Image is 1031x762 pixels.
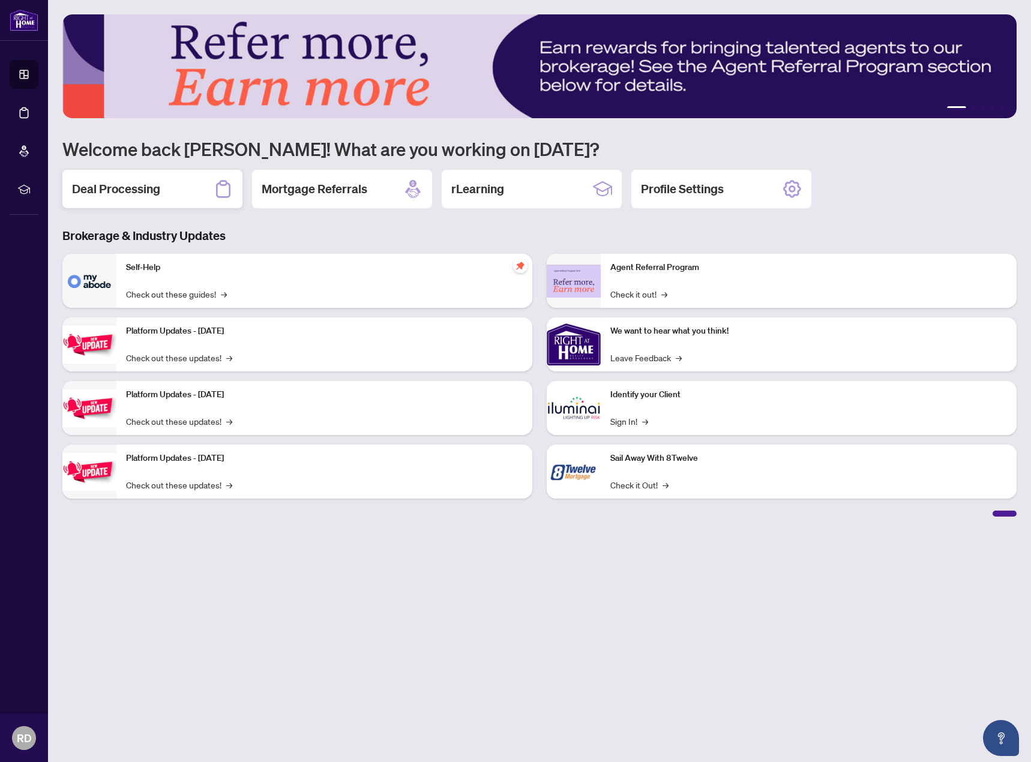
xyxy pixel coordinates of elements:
h2: Profile Settings [641,181,724,197]
a: Check it Out!→ [610,478,669,491]
a: Sign In!→ [610,415,648,428]
button: 1 [947,106,966,111]
img: logo [10,9,38,31]
p: Platform Updates - [DATE] [126,452,523,465]
img: Agent Referral Program [547,265,601,298]
span: → [661,287,667,301]
button: 5 [1000,106,1005,111]
a: Check out these updates!→ [126,478,232,491]
p: We want to hear what you think! [610,325,1007,338]
h2: Mortgage Referrals [262,181,367,197]
button: 2 [971,106,976,111]
a: Check out these updates!→ [126,415,232,428]
img: Slide 0 [62,14,1017,118]
a: Leave Feedback→ [610,351,682,364]
span: → [642,415,648,428]
img: Platform Updates - July 21, 2025 [62,326,116,364]
button: Open asap [983,720,1019,756]
a: Check it out!→ [610,287,667,301]
button: 3 [981,106,985,111]
h2: rLearning [451,181,504,197]
a: Check out these guides!→ [126,287,227,301]
img: We want to hear what you think! [547,317,601,371]
a: Check out these updates!→ [126,351,232,364]
p: Self-Help [126,261,523,274]
img: Platform Updates - June 23, 2025 [62,453,116,491]
span: → [663,478,669,491]
img: Identify your Client [547,381,601,435]
p: Identify your Client [610,388,1007,401]
img: Platform Updates - July 8, 2025 [62,389,116,427]
p: Agent Referral Program [610,261,1007,274]
h2: Deal Processing [72,181,160,197]
span: RD [17,730,32,746]
span: → [226,478,232,491]
span: → [676,351,682,364]
span: → [226,351,232,364]
p: Platform Updates - [DATE] [126,325,523,338]
h1: Welcome back [PERSON_NAME]! What are you working on [DATE]? [62,137,1017,160]
h3: Brokerage & Industry Updates [62,227,1017,244]
img: Sail Away With 8Twelve [547,445,601,499]
button: 4 [990,106,995,111]
span: → [221,287,227,301]
span: pushpin [513,259,528,273]
p: Platform Updates - [DATE] [126,388,523,401]
p: Sail Away With 8Twelve [610,452,1007,465]
img: Self-Help [62,254,116,308]
span: → [226,415,232,428]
